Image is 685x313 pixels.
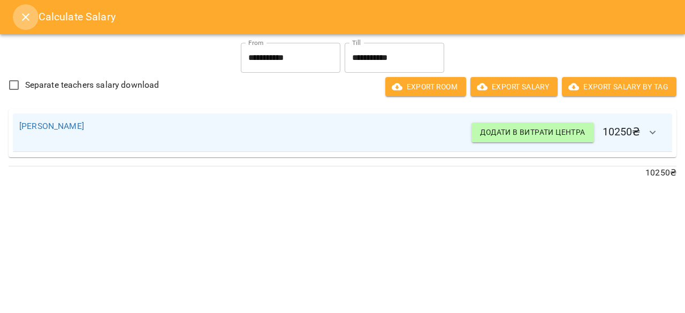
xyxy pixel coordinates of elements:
button: Export Salary by Tag [562,77,676,96]
span: Export Salary [479,80,549,93]
span: Export room [394,80,458,93]
a: [PERSON_NAME] [19,121,84,131]
span: Separate teachers salary download [25,79,159,91]
h6: 10250 ₴ [471,120,666,146]
span: Додати в витрати центра [480,126,585,139]
button: Додати в витрати центра [471,123,593,142]
p: 10250 ₴ [9,166,676,179]
button: Export room [385,77,466,96]
button: Export Salary [470,77,558,96]
span: Export Salary by Tag [570,80,668,93]
h6: Calculate Salary [39,9,672,25]
button: Close [13,4,39,30]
